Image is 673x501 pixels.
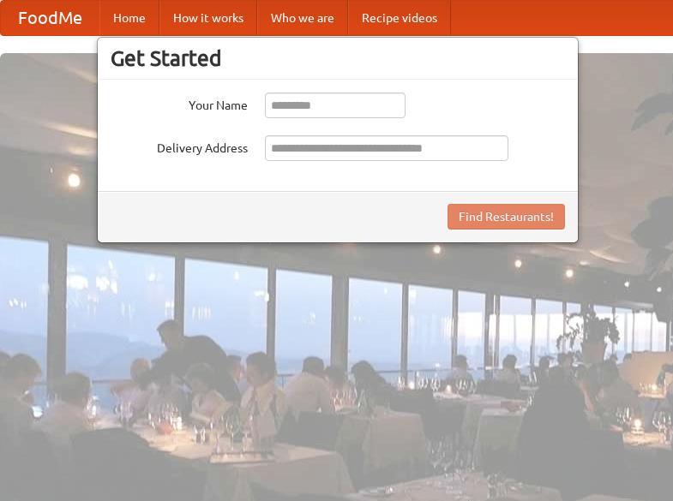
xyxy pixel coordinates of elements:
[348,1,451,35] a: Recipe videos
[448,204,565,230] button: Find Restaurants!
[257,1,348,35] a: Who we are
[99,1,159,35] a: Home
[111,92,248,114] label: Your Name
[159,1,257,35] a: How it works
[111,135,248,157] label: Delivery Address
[111,45,565,71] h3: Get Started
[1,1,99,35] a: FoodMe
